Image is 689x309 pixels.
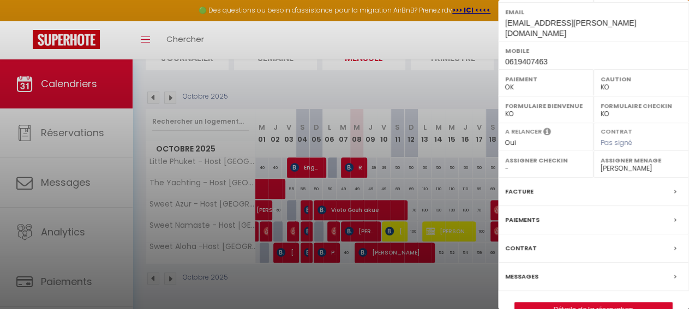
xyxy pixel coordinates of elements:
label: Mobile [505,45,682,56]
label: Messages [505,271,538,282]
span: [EMAIL_ADDRESS][PERSON_NAME][DOMAIN_NAME] [505,19,636,38]
label: Paiement [505,74,586,84]
label: Email [505,7,682,17]
label: Formulaire Bienvenue [505,100,586,111]
label: Caution [601,74,682,84]
label: Contrat [505,243,537,254]
label: Assigner Menage [601,155,682,166]
i: Sélectionner OUI si vous souhaiter envoyer les séquences de messages post-checkout [543,127,551,139]
span: 0619407463 [505,57,548,66]
label: A relancer [505,127,542,136]
label: Facture [505,186,534,197]
label: Contrat [601,127,632,134]
label: Formulaire Checkin [601,100,682,111]
span: Pas signé [601,138,632,147]
label: Assigner Checkin [505,155,586,166]
label: Paiements [505,214,540,226]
